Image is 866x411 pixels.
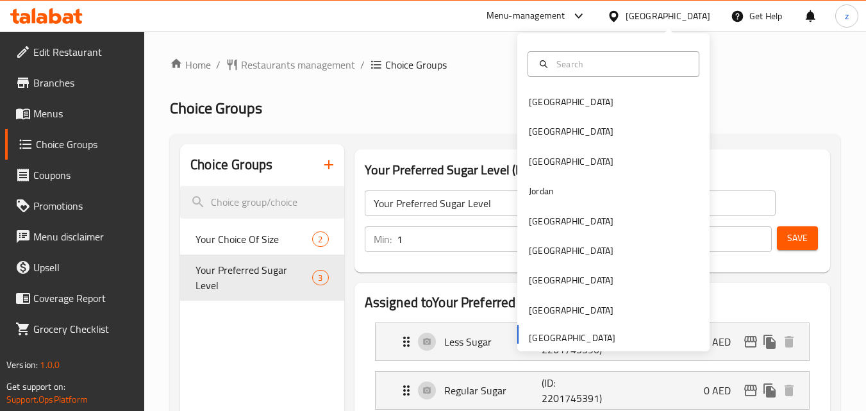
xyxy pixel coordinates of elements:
span: Version: [6,356,38,373]
span: Restaurants management [241,57,355,72]
li: / [216,57,221,72]
span: 3 [313,272,328,284]
span: Save [787,230,808,246]
p: Less Sugar [444,334,542,349]
div: [GEOGRAPHIC_DATA] [529,124,613,138]
a: Home [170,57,211,72]
div: [GEOGRAPHIC_DATA] [626,9,710,23]
span: Coverage Report [33,290,135,306]
div: [GEOGRAPHIC_DATA] [529,273,613,287]
a: Edit Restaurant [5,37,145,67]
p: 0 AED [704,334,741,349]
span: Edit Restaurant [33,44,135,60]
button: duplicate [760,381,779,400]
span: z [845,9,849,23]
div: Choices [312,270,328,285]
span: Upsell [33,260,135,275]
a: Menus [5,98,145,129]
p: (ID: 2201745391) [542,375,607,406]
div: [GEOGRAPHIC_DATA] [529,244,613,258]
button: Save [777,226,818,250]
span: Choice Groups [385,57,447,72]
a: Choice Groups [5,129,145,160]
div: Menu-management [487,8,565,24]
div: Expand [376,372,809,409]
div: [GEOGRAPHIC_DATA] [529,303,613,317]
span: Menu disclaimer [33,229,135,244]
button: delete [779,381,799,400]
a: Grocery Checklist [5,314,145,344]
button: delete [779,332,799,351]
button: duplicate [760,332,779,351]
h2: Choice Groups [190,155,272,174]
h3: Your Preferred Sugar Level (ID: 977449) [365,160,820,180]
a: Coupons [5,160,145,190]
div: [GEOGRAPHIC_DATA] [529,214,613,228]
p: 0 AED [704,383,741,398]
li: / [360,57,365,72]
button: edit [741,381,760,400]
div: Jordan [529,184,554,198]
div: [GEOGRAPHIC_DATA] [529,95,613,109]
a: Restaurants management [226,57,355,72]
a: Upsell [5,252,145,283]
span: Choice Groups [170,94,262,122]
button: edit [741,332,760,351]
h2: Assigned to Your Preferred Sugar Level [365,293,820,312]
p: (ID: 2201745390) [542,326,607,357]
span: Coupons [33,167,135,183]
nav: breadcrumb [170,57,840,72]
a: Promotions [5,190,145,221]
span: Branches [33,75,135,90]
span: Get support on: [6,378,65,395]
a: Coverage Report [5,283,145,314]
input: Search [551,57,691,71]
input: search [180,186,344,219]
span: Choice Groups [36,137,135,152]
p: Regular Sugar [444,383,542,398]
div: Your Preferred Sugar Level3 [180,255,344,301]
span: Menus [33,106,135,121]
span: Your Choice Of Size [196,231,312,247]
a: Menu disclaimer [5,221,145,252]
a: Branches [5,67,145,98]
div: [GEOGRAPHIC_DATA] [529,155,613,169]
div: Your Choice Of Size2 [180,224,344,255]
span: Grocery Checklist [33,321,135,337]
div: Expand [376,323,809,360]
span: 2 [313,233,328,246]
a: Support.OpsPlatform [6,391,88,408]
span: Your Preferred Sugar Level [196,262,312,293]
li: Expand [365,317,820,366]
span: Promotions [33,198,135,214]
span: 1.0.0 [40,356,60,373]
p: Min: [374,231,392,247]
